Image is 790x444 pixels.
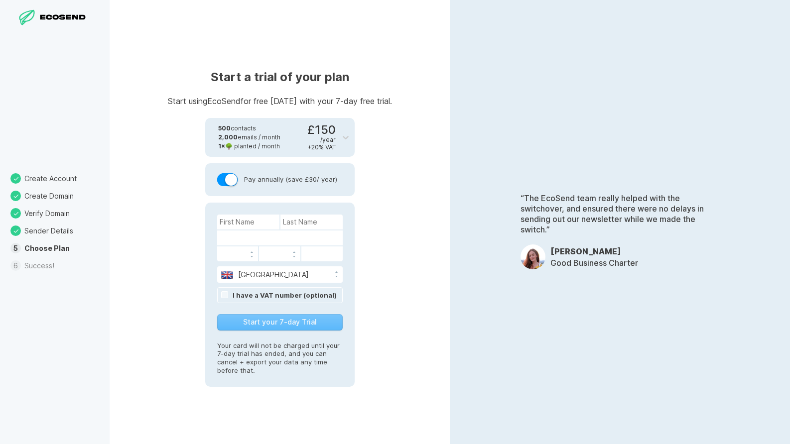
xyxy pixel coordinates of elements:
[550,246,638,256] h3: [PERSON_NAME]
[550,258,638,268] p: Good Business Charter
[217,215,279,229] input: First Name
[218,133,238,141] strong: 2,000
[304,248,339,260] iframe: CVV
[521,193,720,234] p: “The EcoSend team really helped with the switchover, and ensured there were no delays in sending ...
[320,136,336,143] div: / year
[521,244,545,269] img: OpDfwsLJpxJND2XqePn68R8dM.jpeg
[217,173,343,186] label: Pay annually (save £30 / year)
[220,248,255,260] iframe: MM
[262,248,297,260] iframe: YYYY
[218,124,280,133] div: contacts
[168,97,392,105] p: Start using EcoSend for free [DATE] with your 7-day free trial.
[233,291,337,299] a: I have a VAT number (optional)
[220,232,340,244] iframe: Credit Card Number
[280,215,343,229] input: Last Name
[308,143,336,151] div: + 20 % VAT
[168,69,392,85] h1: Start a trial of your plan
[218,124,231,132] strong: 500
[307,124,336,151] div: £150
[217,332,343,375] p: Your card will not be charged until your 7-day trial has ended, and you can cancel + export your ...
[218,133,280,142] div: emails / month
[218,142,225,150] strong: 1 ×
[218,142,280,151] div: 🌳 planted / month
